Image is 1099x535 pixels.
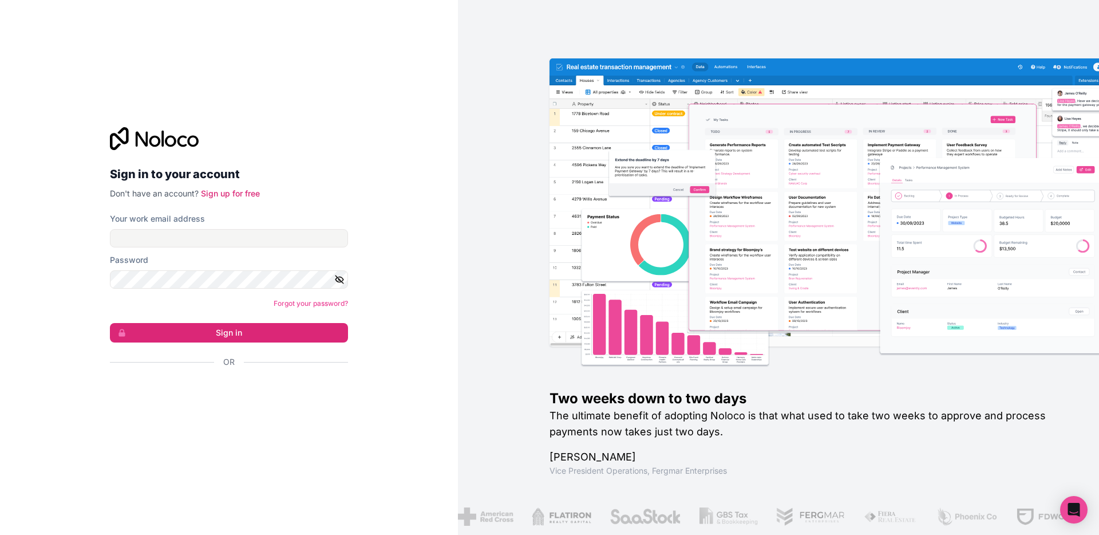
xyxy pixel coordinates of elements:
img: /assets/fiera-fwj2N5v4.png [864,508,918,526]
img: /assets/saastock-C6Zbiodz.png [610,508,682,526]
iframe: Кнопка "Войти с аккаунтом Google" [104,380,345,406]
a: Forgot your password? [274,299,348,308]
img: /assets/phoenix-BREaitsQ.png [936,508,998,526]
img: /assets/gbstax-C-GtDUiK.png [699,508,758,526]
span: Or [223,356,235,368]
button: Sign in [110,323,348,343]
img: /assets/flatiron-C8eUkumj.png [532,508,591,526]
label: Password [110,254,148,266]
h2: Sign in to your account [110,164,348,184]
h1: [PERSON_NAME] [549,449,1062,465]
h2: The ultimate benefit of adopting Noloco is that what used to take two weeks to approve and proces... [549,408,1062,440]
div: Open Intercom Messenger [1060,496,1088,524]
img: /assets/fergmar-CudnrXN5.png [776,508,846,526]
a: Sign up for free [201,188,260,198]
input: Password [110,270,348,289]
img: /assets/fdworks-Bi04fVtw.png [1016,508,1083,526]
h1: Two weeks down to two days [549,390,1062,408]
input: Email address [110,229,348,247]
img: /assets/american-red-cross-BAupjrZR.png [458,508,513,526]
h1: Vice President Operations , Fergmar Enterprises [549,465,1062,477]
span: Don't have an account? [110,188,199,198]
label: Your work email address [110,213,205,225]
